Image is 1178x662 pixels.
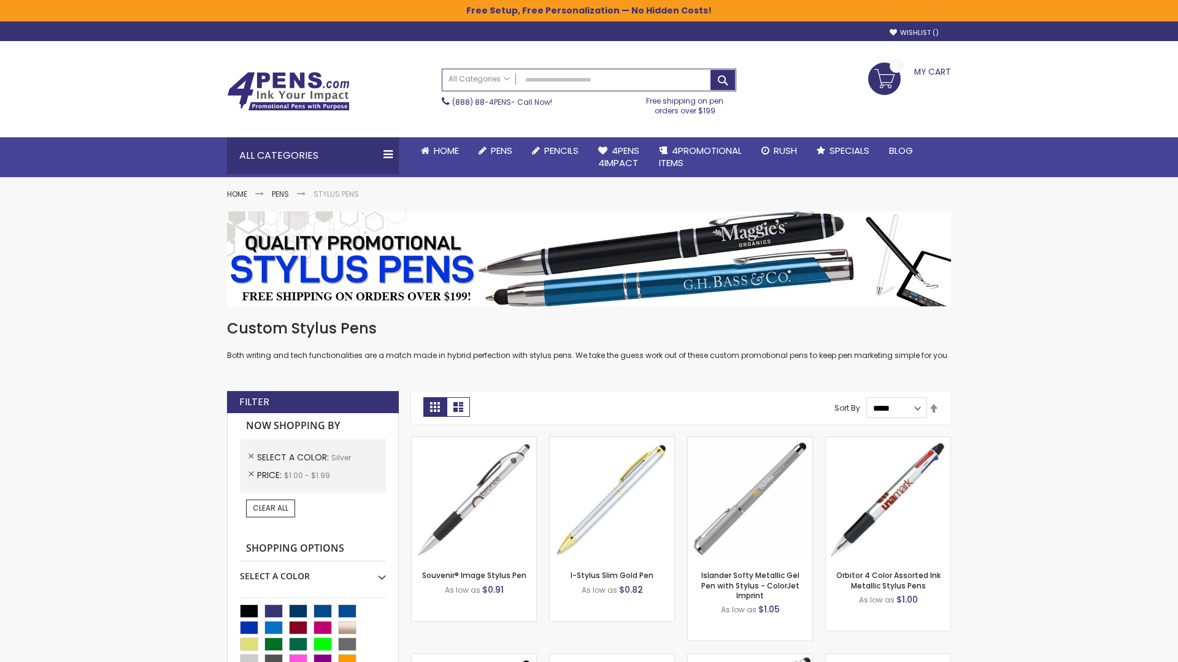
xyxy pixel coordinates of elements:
[807,137,879,164] a: Specials
[544,144,579,157] span: Pencils
[240,536,386,562] strong: Shopping Options
[834,403,860,413] label: Sort By
[448,74,510,84] span: All Categories
[550,436,674,447] a: I-Stylus-Slim-Gold-Silver
[227,319,951,338] h1: Custom Stylus Pens
[434,144,459,157] span: Home
[227,137,399,174] div: All Categories
[227,319,951,361] div: Both writing and tech functionalities are a match made in hybrid perfection with stylus pens. We ...
[257,469,284,481] span: Price
[227,211,951,306] img: Stylus Pens
[452,97,511,107] a: (888) 88-4PENS
[588,137,649,177] a: 4Pens4impact
[284,470,330,481] span: $1.00 - $1.99
[482,584,504,596] span: $0.91
[331,452,351,463] span: Silver
[721,604,756,615] span: As low as
[469,137,522,164] a: Pens
[758,603,780,615] span: $1.05
[522,137,588,164] a: Pencils
[423,397,447,417] strong: Grid
[445,585,480,595] span: As low as
[240,413,386,439] strong: Now Shopping by
[889,144,913,157] span: Blog
[774,144,797,157] span: Rush
[412,436,536,447] a: Souvenir® Image Stylus Pen-Silver
[422,570,526,580] a: Souvenir® Image Stylus Pen
[879,137,923,164] a: Blog
[598,144,639,169] span: 4Pens 4impact
[491,144,512,157] span: Pens
[246,500,295,517] a: Clear All
[634,91,737,116] div: Free shipping on pen orders over $199
[314,189,359,199] strong: Stylus Pens
[701,570,799,600] a: Islander Softy Metallic Gel Pen with Stylus - ColorJet Imprint
[272,189,289,199] a: Pens
[826,437,950,561] img: Orbitor 4 Color Assorted Ink Metallic Stylus Pens-Silver
[239,395,269,409] strong: Filter
[582,585,617,595] span: As low as
[442,69,516,89] a: All Categories
[619,584,643,596] span: $0.82
[452,97,552,107] span: - Call Now!
[411,137,469,164] a: Home
[836,570,941,590] a: Orbitor 4 Color Assorted Ink Metallic Stylus Pens
[659,144,742,169] span: 4PROMOTIONAL ITEMS
[253,503,288,513] span: Clear All
[227,72,350,111] img: 4Pens Custom Pens and Promotional Products
[890,28,939,37] a: Wishlist
[257,451,331,463] span: Select A Color
[550,437,674,561] img: I-Stylus-Slim-Gold-Silver
[412,437,536,561] img: Souvenir® Image Stylus Pen-Silver
[240,561,386,582] div: Select A Color
[830,144,869,157] span: Specials
[826,436,950,447] a: Orbitor 4 Color Assorted Ink Metallic Stylus Pens-Silver
[859,595,895,605] span: As low as
[688,436,812,447] a: Islander Softy Metallic Gel Pen with Stylus - ColorJet Imprint-Silver
[896,593,918,606] span: $1.00
[752,137,807,164] a: Rush
[688,437,812,561] img: Islander Softy Metallic Gel Pen with Stylus - ColorJet Imprint-Silver
[227,189,247,199] a: Home
[571,570,653,580] a: I-Stylus Slim Gold Pen
[649,137,752,177] a: 4PROMOTIONALITEMS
